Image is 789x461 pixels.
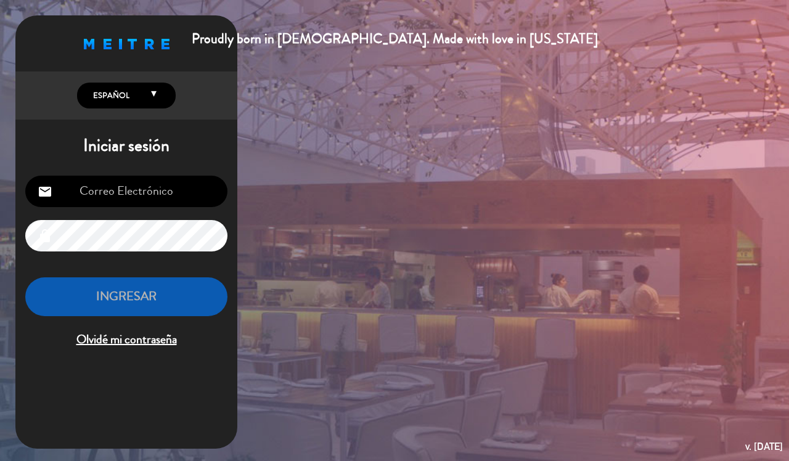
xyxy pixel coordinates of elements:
i: email [38,184,52,199]
i: lock [38,229,52,243]
h1: Iniciar sesión [15,136,237,157]
span: Olvidé mi contraseña [25,330,227,350]
button: INGRESAR [25,277,227,316]
span: Español [90,89,129,102]
input: Correo Electrónico [25,176,227,207]
div: v. [DATE] [745,438,783,455]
